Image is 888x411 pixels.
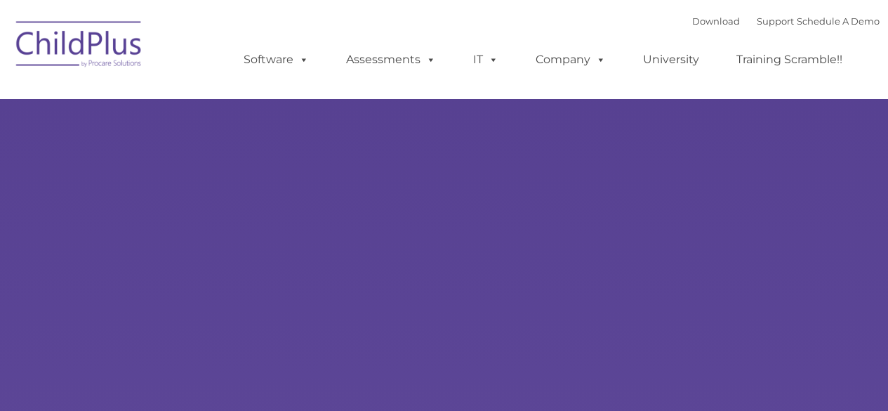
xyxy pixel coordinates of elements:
a: Assessments [332,46,450,74]
a: University [629,46,713,74]
img: ChildPlus by Procare Solutions [9,11,150,81]
font: | [692,15,880,27]
a: Software [230,46,323,74]
a: Company [522,46,620,74]
a: Download [692,15,740,27]
a: Training Scramble!! [722,46,856,74]
a: IT [459,46,512,74]
a: Schedule A Demo [797,15,880,27]
a: Support [757,15,794,27]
